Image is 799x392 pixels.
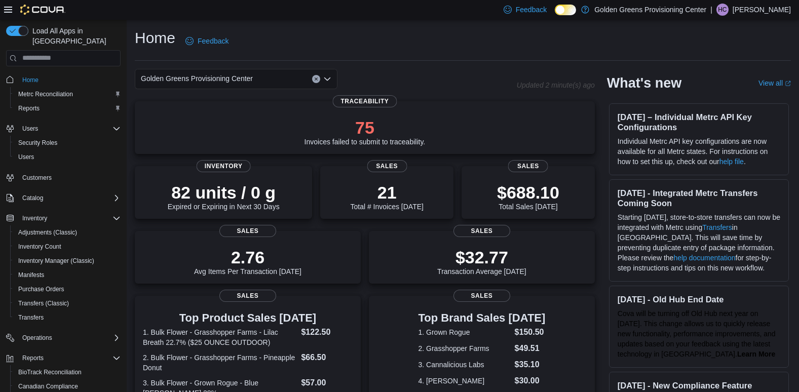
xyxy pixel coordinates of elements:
span: Reports [22,354,44,362]
span: Inventory Manager (Classic) [14,255,121,267]
button: BioTrack Reconciliation [10,365,125,379]
a: Reports [14,102,44,114]
div: Total # Invoices [DATE] [350,182,423,211]
span: Home [22,76,39,84]
span: Sales [367,160,407,172]
button: Users [10,150,125,164]
button: Reports [2,351,125,365]
span: Customers [18,171,121,184]
a: Customers [18,172,56,184]
a: Adjustments (Classic) [14,226,81,239]
a: Transfers [702,223,732,231]
span: Reports [14,102,121,114]
dd: $150.50 [515,326,546,338]
a: help file [719,158,744,166]
input: Dark Mode [555,5,576,15]
div: Total Sales [DATE] [497,182,559,211]
span: Cova will be turning off Old Hub next year on [DATE]. This change allows us to quickly release ne... [618,309,776,358]
span: Feedback [516,5,547,15]
span: Purchase Orders [14,283,121,295]
p: | [710,4,712,16]
a: Feedback [181,31,233,51]
dd: $30.00 [515,375,546,387]
button: Adjustments (Classic) [10,225,125,240]
button: Manifests [10,268,125,282]
span: Golden Greens Provisioning Center [141,72,253,85]
dd: $49.51 [515,342,546,355]
span: Operations [18,332,121,344]
span: Purchase Orders [18,285,64,293]
h3: [DATE] - Integrated Metrc Transfers Coming Soon [618,188,780,208]
span: Transfers (Classic) [14,297,121,309]
span: HC [718,4,727,16]
a: Metrc Reconciliation [14,88,77,100]
span: Inventory Count [18,243,61,251]
p: Updated 2 minute(s) ago [517,81,595,89]
h3: Top Brand Sales [DATE] [418,312,546,324]
span: Home [18,73,121,86]
div: Hailey Cashen [716,4,729,16]
span: Inventory [22,214,47,222]
button: Clear input [312,75,320,83]
dd: $122.50 [301,326,352,338]
span: Security Roles [14,137,121,149]
span: Sales [453,290,510,302]
span: Sales [453,225,510,237]
a: help documentation [673,254,735,262]
button: Catalog [18,192,47,204]
button: Metrc Reconciliation [10,87,125,101]
dt: 1. Bulk Flower - Grasshopper Farms - Lilac Breath 22.7% ($25 OUNCE OUTDOOR) [143,327,297,347]
span: Inventory Count [14,241,121,253]
button: Home [2,72,125,87]
a: Purchase Orders [14,283,68,295]
button: Reports [10,101,125,115]
h3: [DATE] – Individual Metrc API Key Configurations [618,112,780,132]
div: Expired or Expiring in Next 30 Days [168,182,280,211]
a: Transfers (Classic) [14,297,73,309]
button: Security Roles [10,136,125,150]
button: Transfers (Classic) [10,296,125,310]
button: Reports [18,352,48,364]
p: Starting [DATE], store-to-store transfers can now be integrated with Metrc using in [GEOGRAPHIC_D... [618,212,780,273]
button: Users [18,123,42,135]
span: Inventory Manager (Classic) [18,257,94,265]
button: Users [2,122,125,136]
dt: 3. Cannalicious Labs [418,360,511,370]
a: Learn More [737,350,775,358]
span: Feedback [198,36,229,46]
div: Transaction Average [DATE] [437,247,526,276]
div: Avg Items Per Transaction [DATE] [194,247,301,276]
a: Transfers [14,311,48,324]
span: Transfers (Classic) [18,299,69,307]
a: Inventory Manager (Classic) [14,255,98,267]
span: Catalog [18,192,121,204]
span: Users [14,151,121,163]
button: Operations [18,332,56,344]
span: Operations [22,334,52,342]
span: Sales [508,160,548,172]
div: Invoices failed to submit to traceability. [305,117,426,146]
h1: Home [135,28,175,48]
a: Users [14,151,38,163]
p: $32.77 [437,247,526,267]
button: Inventory Manager (Classic) [10,254,125,268]
dt: 4. [PERSON_NAME] [418,376,511,386]
span: Transfers [14,311,121,324]
button: Catalog [2,191,125,205]
p: 82 units / 0 g [168,182,280,203]
span: Manifests [18,271,44,279]
span: Security Roles [18,139,57,147]
span: Canadian Compliance [18,382,78,390]
span: Customers [22,174,52,182]
span: Catalog [22,194,43,202]
p: 75 [305,117,426,138]
a: Security Roles [14,137,61,149]
button: Transfers [10,310,125,325]
span: Adjustments (Classic) [14,226,121,239]
button: Inventory Count [10,240,125,254]
h2: What's new [607,75,681,91]
a: BioTrack Reconciliation [14,366,86,378]
button: Inventory [2,211,125,225]
span: Users [22,125,38,133]
dd: $57.00 [301,377,352,389]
